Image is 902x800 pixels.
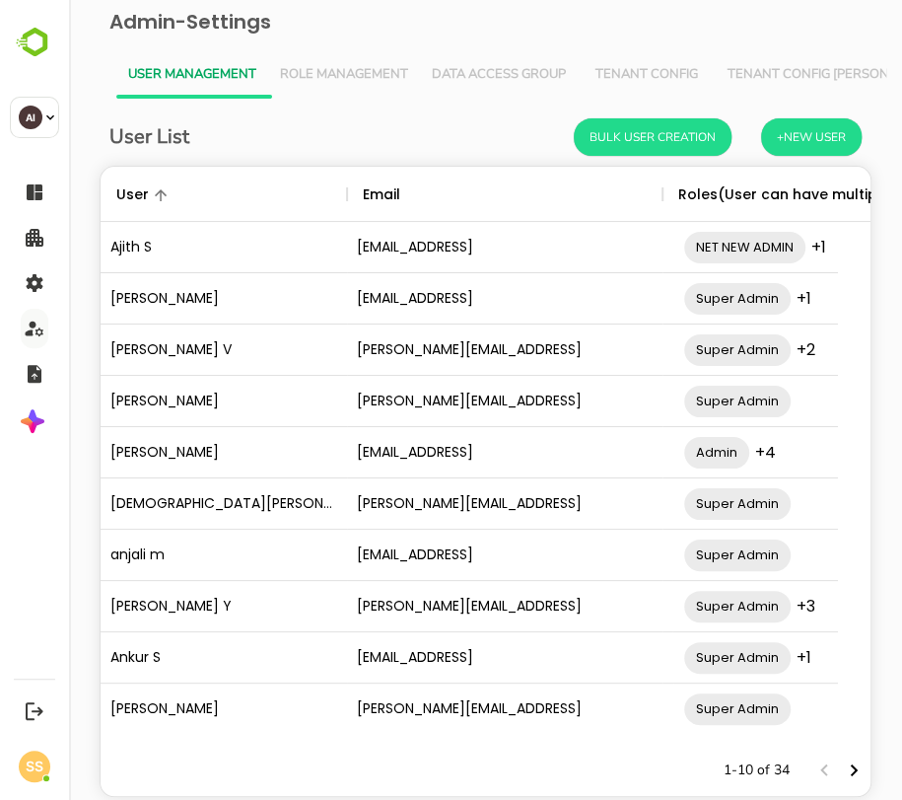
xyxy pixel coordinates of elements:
span: Data Access Group [363,67,497,83]
div: [PERSON_NAME][EMAIL_ADDRESS] [278,684,593,735]
div: [EMAIL_ADDRESS] [278,427,593,478]
span: +3 [728,595,746,618]
div: [PERSON_NAME][EMAIL_ADDRESS] [278,581,593,632]
div: The User Data [31,166,802,797]
div: [EMAIL_ADDRESS] [278,632,593,684]
div: [DEMOGRAPHIC_DATA][PERSON_NAME][DEMOGRAPHIC_DATA] [32,478,278,530]
p: 1-10 of 34 [655,761,721,780]
span: Super Admin [615,287,722,310]
div: User [47,167,80,222]
div: Ajith S [32,222,278,273]
span: Super Admin [615,544,722,566]
span: Super Admin [615,390,722,412]
div: [PERSON_NAME] [32,684,278,735]
span: Tenant Config [PERSON_NAME] [659,67,868,83]
span: Super Admin [615,697,722,720]
button: Sort [80,183,104,207]
span: Tenant Config [520,67,635,83]
div: [PERSON_NAME] [32,427,278,478]
span: User Management [59,67,187,83]
div: [PERSON_NAME] Y [32,581,278,632]
span: Super Admin [615,492,722,515]
span: +1 [742,236,757,258]
span: Super Admin [615,646,722,669]
span: Super Admin [615,595,722,618]
button: +New User [692,118,793,156]
button: Next page [770,756,799,785]
div: anjali m [32,530,278,581]
div: [PERSON_NAME][EMAIL_ADDRESS] [278,478,593,530]
span: NET NEW ADMIN [615,236,736,258]
div: [PERSON_NAME] [32,376,278,427]
span: Admin [615,441,680,464]
span: Role Management [211,67,339,83]
div: [PERSON_NAME][EMAIL_ADDRESS] [278,376,593,427]
span: Super Admin [615,338,722,361]
div: [PERSON_NAME][EMAIL_ADDRESS] [278,325,593,376]
div: [EMAIL_ADDRESS] [278,530,593,581]
div: SS [19,751,50,782]
div: Email [294,167,331,222]
button: Sort [331,183,355,207]
h6: User List [40,121,120,153]
img: BambooboxLogoMark.f1c84d78b4c51b1a7b5f700c9845e183.svg [10,24,60,61]
div: AI [19,106,42,129]
span: +4 [686,441,707,464]
div: [EMAIL_ADDRESS] [278,273,593,325]
button: Bulk User Creation [505,118,662,156]
span: +2 [728,338,746,361]
span: +1 [728,646,742,669]
button: Logout [21,697,47,724]
div: [EMAIL_ADDRESS] [278,222,593,273]
div: Roles(User can have multiple roles) [609,167,868,222]
div: Vertical tabs example [47,51,786,99]
div: [PERSON_NAME] [32,273,278,325]
div: [PERSON_NAME] V [32,325,278,376]
div: Ankur S [32,632,278,684]
span: +1 [728,287,742,310]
